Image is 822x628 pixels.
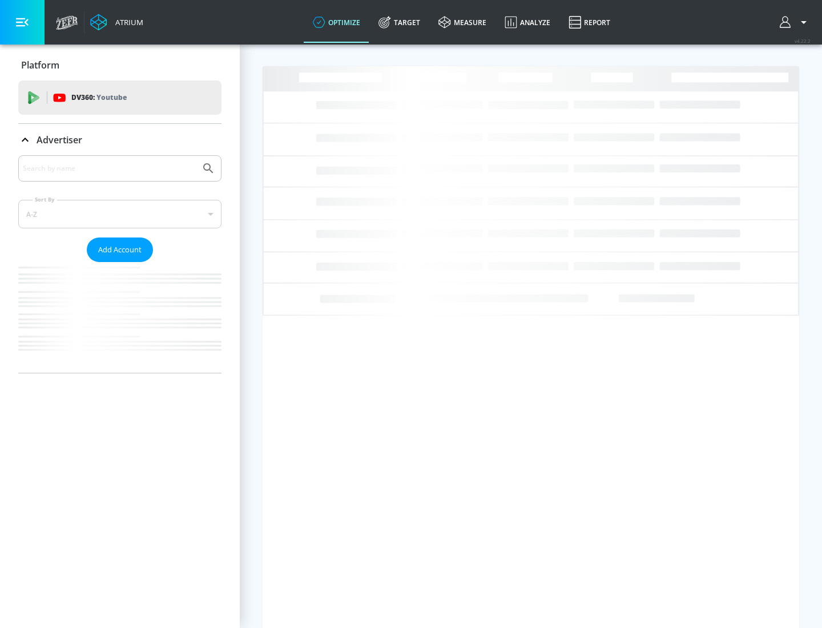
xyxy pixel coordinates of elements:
div: DV360: Youtube [18,80,221,115]
a: Target [369,2,429,43]
div: A-Z [18,200,221,228]
label: Sort By [33,196,57,203]
div: Platform [18,49,221,81]
p: Youtube [96,91,127,103]
a: Analyze [495,2,559,43]
a: measure [429,2,495,43]
a: Atrium [90,14,143,31]
a: Report [559,2,619,43]
div: Advertiser [18,155,221,373]
a: optimize [304,2,369,43]
p: Advertiser [37,134,82,146]
nav: list of Advertiser [18,262,221,373]
button: Add Account [87,237,153,262]
p: Platform [21,59,59,71]
span: Add Account [98,243,142,256]
div: Atrium [111,17,143,27]
div: Advertiser [18,124,221,156]
span: v 4.22.2 [795,38,811,44]
p: DV360: [71,91,127,104]
input: Search by name [23,161,196,176]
